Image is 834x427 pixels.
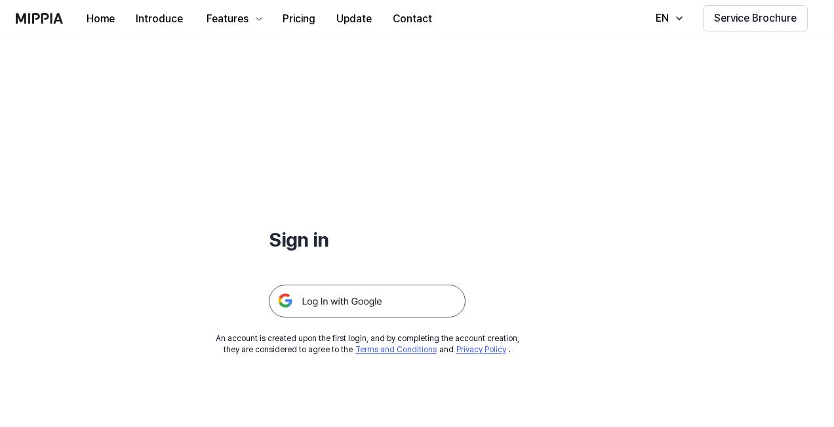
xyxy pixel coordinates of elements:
a: Privacy Policy [456,345,506,354]
a: Terms and Conditions [355,345,437,354]
img: logo [16,13,63,24]
img: 구글 로그인 버튼 [269,285,466,317]
button: Service Brochure [703,5,808,31]
button: Pricing [272,6,326,32]
h1: Sign in [269,226,466,253]
div: An account is created upon the first login, and by completing the account creation, they are cons... [216,333,519,356]
button: Update [326,6,382,32]
button: Contact [382,6,443,32]
button: Introduce [125,6,193,32]
div: Features [204,11,251,27]
button: Features [193,6,272,32]
button: Home [76,6,125,32]
div: EN [653,10,671,26]
a: Update [326,1,382,37]
button: EN [643,5,692,31]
